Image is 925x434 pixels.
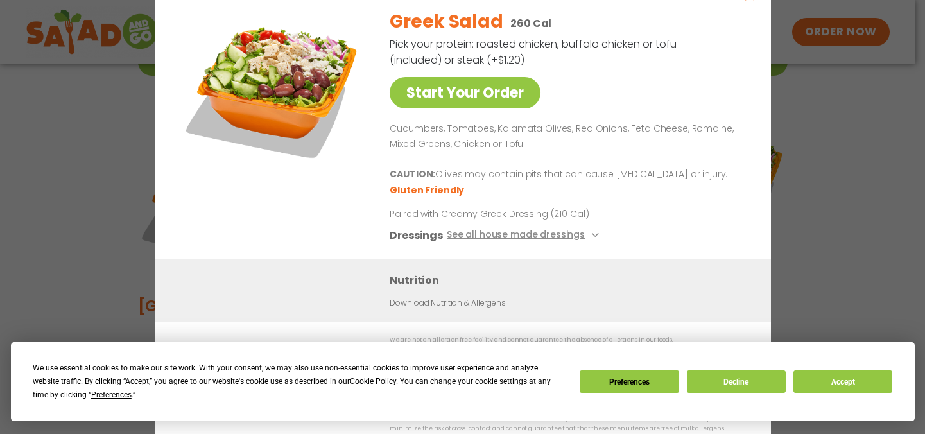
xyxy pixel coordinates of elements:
[390,8,503,35] h2: Greek Salad
[390,184,466,197] li: Gluten Friendly
[11,342,915,421] div: Cookie Consent Prompt
[350,377,396,386] span: Cookie Policy
[390,168,435,180] b: CAUTION:
[580,370,679,393] button: Preferences
[687,370,786,393] button: Decline
[390,335,745,345] p: We are not an allergen free facility and cannot guarantee the absence of allergens in our foods.
[33,361,564,402] div: We use essential cookies to make our site work. With your consent, we may also use non-essential ...
[390,413,745,433] p: While our menu includes foods that are made without dairy, our restaurants are not dairy free. We...
[446,227,602,243] button: See all house made dressings
[390,207,627,221] p: Paired with Creamy Greek Dressing (210 Cal)
[390,272,752,288] h3: Nutrition
[793,370,892,393] button: Accept
[390,77,540,108] a: Start Your Order
[510,15,551,31] p: 260 Cal
[390,297,505,309] a: Download Nutrition & Allergens
[91,390,132,399] span: Preferences
[390,167,740,182] p: Olives may contain pits that can cause [MEDICAL_DATA] or injury.
[390,36,679,68] p: Pick your protein: roasted chicken, buffalo chicken or tofu (included) or steak (+$1.20)
[390,227,443,243] h3: Dressings
[390,121,740,152] p: Cucumbers, Tomatoes, Kalamata Olives, Red Onions, Feta Cheese, Romaine, Mixed Greens, Chicken or ...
